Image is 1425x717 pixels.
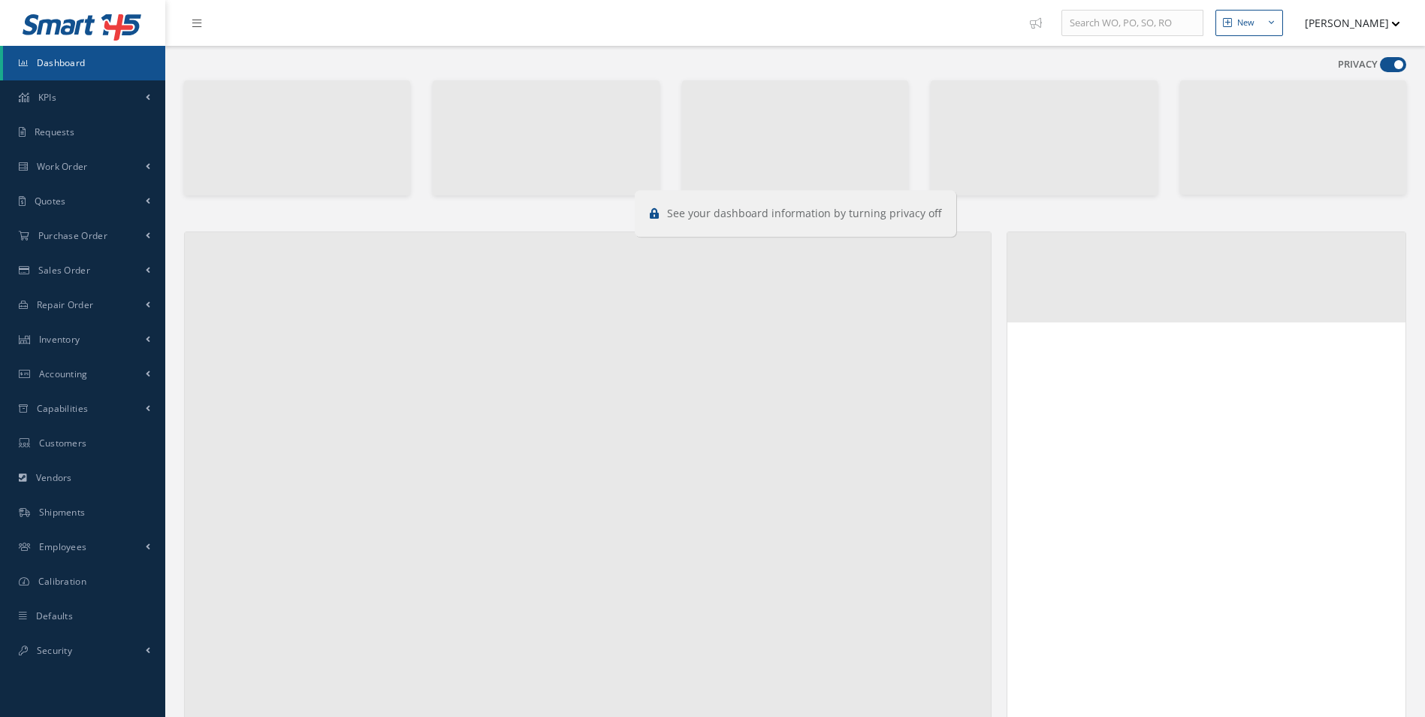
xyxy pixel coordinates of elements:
span: KPIs [38,91,56,104]
span: Purchase Order [38,229,107,242]
span: See your dashboard information by turning privacy off [667,206,941,220]
button: [PERSON_NAME] [1291,8,1400,38]
span: Repair Order [37,298,94,311]
span: Capabilities [37,402,89,415]
span: Security [37,644,72,657]
span: Inventory [39,333,80,346]
span: Work Order [37,160,88,173]
a: Dashboard [3,46,165,80]
span: Accounting [39,368,88,380]
span: Dashboard [37,56,86,69]
input: Search WO, PO, SO, RO [1061,10,1203,37]
label: PRIVACY [1338,57,1378,72]
button: New [1215,10,1283,36]
span: Defaults [36,610,73,622]
span: Sales Order [38,264,90,277]
div: New [1237,17,1254,29]
span: Customers [39,437,87,449]
span: Calibration [38,575,86,588]
span: Employees [39,540,87,553]
span: Quotes [35,195,66,207]
span: Shipments [39,506,86,519]
span: Requests [35,126,74,138]
span: Vendors [36,471,72,484]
